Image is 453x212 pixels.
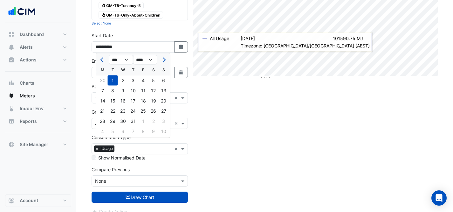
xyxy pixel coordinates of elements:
[92,21,111,25] small: Select None
[128,126,138,137] div: Thursday, August 7, 2025
[8,5,36,18] img: Company Logo
[159,65,169,75] div: S
[20,105,44,112] span: Indoor Env
[99,55,106,65] button: Previous month
[108,96,118,106] div: 15
[108,126,118,137] div: 5
[118,116,128,126] div: 30
[92,192,188,203] button: Draw Chart
[159,126,169,137] div: 10
[128,86,138,96] div: Thursday, July 10, 2025
[20,93,35,99] span: Meters
[92,32,113,39] label: Start Date
[148,116,159,126] div: 2
[118,96,128,106] div: Wednesday, July 16, 2025
[98,75,108,86] div: Monday, June 30, 2025
[160,55,167,65] button: Next month
[92,134,131,141] label: Consumption Type
[148,126,159,137] div: 9
[20,141,48,148] span: Site Manager
[118,75,128,86] div: 2
[128,96,138,106] div: 17
[98,75,108,86] div: 30
[138,86,148,96] div: 11
[174,95,180,101] span: Clear
[138,65,148,75] div: F
[92,58,111,64] label: End Date
[8,93,15,99] app-icon: Meters
[5,53,71,66] button: Actions
[174,120,180,127] span: Clear
[20,44,33,50] span: Alerts
[109,55,133,65] select: Select month
[128,96,138,106] div: Thursday, July 17, 2025
[108,106,118,116] div: 22
[98,126,108,137] div: 4
[108,65,118,75] div: T
[101,12,106,17] fa-icon: Gas
[138,126,148,137] div: 8
[178,70,184,75] fa-icon: Select Date
[431,190,447,206] div: Open Intercom Messenger
[5,115,71,128] button: Reports
[20,80,34,86] span: Charts
[118,126,128,137] div: Wednesday, August 6, 2025
[118,106,128,116] div: 23
[108,126,118,137] div: Tuesday, August 5, 2025
[148,86,159,96] div: Saturday, July 12, 2025
[92,166,130,173] label: Compare Previous
[99,2,144,10] span: GM-T5-Tenancy-5
[5,77,71,89] button: Charts
[118,75,128,86] div: Wednesday, July 2, 2025
[108,86,118,96] div: Tuesday, July 8, 2025
[138,106,148,116] div: 25
[98,106,108,116] div: 21
[128,126,138,137] div: 7
[138,86,148,96] div: Friday, July 11, 2025
[108,75,118,86] div: 1
[128,116,138,126] div: Thursday, July 31, 2025
[159,106,169,116] div: 27
[118,86,128,96] div: Wednesday, July 9, 2025
[5,28,71,41] button: Dashboard
[5,194,71,207] button: Account
[148,75,159,86] div: 5
[138,75,148,86] div: 4
[98,154,146,161] label: Show Normalised Data
[159,86,169,96] div: 13
[148,106,159,116] div: Saturday, July 26, 2025
[159,116,169,126] div: 3
[138,96,148,106] div: 18
[128,106,138,116] div: 24
[8,57,15,63] app-icon: Actions
[178,44,184,50] fa-icon: Select Date
[108,116,118,126] div: 29
[5,41,71,53] button: Alerts
[128,86,138,96] div: 10
[159,106,169,116] div: Sunday, July 27, 2025
[128,116,138,126] div: 31
[98,65,108,75] div: M
[94,145,100,152] span: ×
[8,105,15,112] app-icon: Indoor Env
[20,197,38,204] span: Account
[98,96,108,106] div: Monday, July 14, 2025
[128,75,138,86] div: Thursday, July 3, 2025
[8,141,15,148] app-icon: Site Manager
[108,106,118,116] div: Tuesday, July 22, 2025
[100,145,114,152] span: Usage
[98,86,108,96] div: 7
[5,138,71,151] button: Site Manager
[5,89,71,102] button: Meters
[159,75,169,86] div: Sunday, July 6, 2025
[118,96,128,106] div: 16
[159,126,169,137] div: Sunday, August 10, 2025
[159,96,169,106] div: 20
[98,126,108,137] div: Monday, August 4, 2025
[20,118,37,124] span: Reports
[138,75,148,86] div: Friday, July 4, 2025
[108,86,118,96] div: 8
[108,116,118,126] div: Tuesday, July 29, 2025
[128,75,138,86] div: 3
[148,75,159,86] div: Saturday, July 5, 2025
